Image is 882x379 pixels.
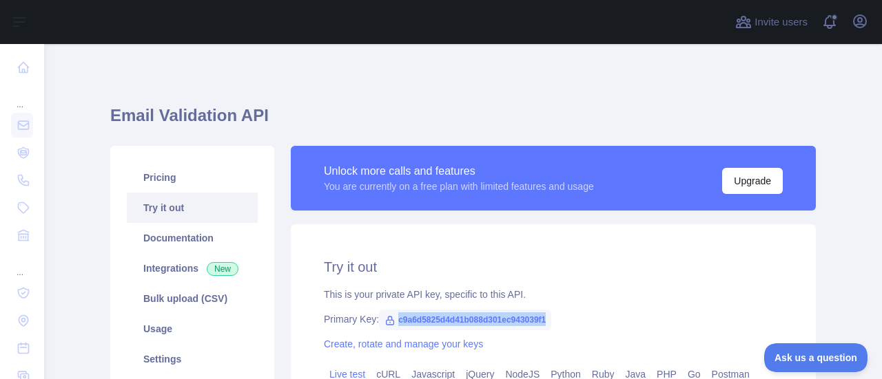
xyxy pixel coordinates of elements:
[11,83,33,110] div: ...
[127,162,258,193] a: Pricing
[764,343,868,372] iframe: Toggle Customer Support
[11,250,33,278] div: ...
[110,105,816,138] h1: Email Validation API
[324,288,783,301] div: This is your private API key, specific to this API.
[324,338,483,349] a: Create, rotate and manage your keys
[732,11,810,33] button: Invite users
[207,262,238,276] span: New
[755,14,808,30] span: Invite users
[722,168,783,194] button: Upgrade
[127,223,258,253] a: Documentation
[127,283,258,314] a: Bulk upload (CSV)
[127,314,258,344] a: Usage
[127,253,258,283] a: Integrations New
[324,257,783,277] h2: Try it out
[127,344,258,374] a: Settings
[127,193,258,223] a: Try it out
[324,163,594,180] div: Unlock more calls and features
[379,310,551,330] span: c9a6d5825d4d41b088d301ec943039f1
[324,180,594,193] div: You are currently on a free plan with limited features and usage
[324,312,783,326] div: Primary Key:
